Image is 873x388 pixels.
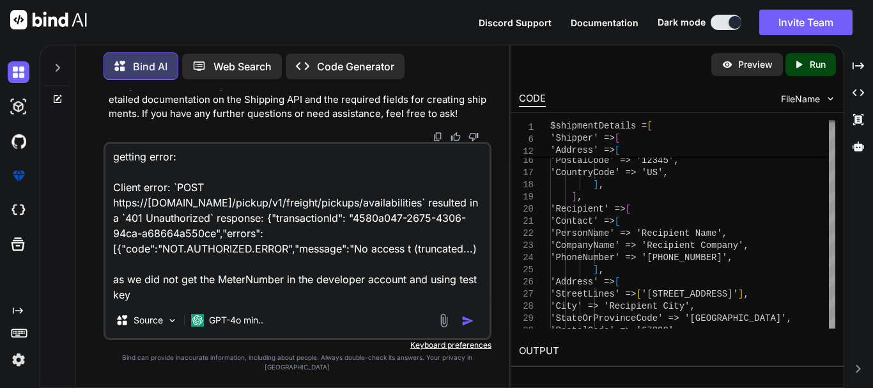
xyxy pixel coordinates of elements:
[593,265,598,275] span: ]
[810,58,826,71] p: Run
[519,215,534,228] div: 21
[104,340,491,350] p: Keyboard preferences
[134,314,163,327] p: Source
[550,240,749,251] span: 'CompanyName' => 'Recipient Company',
[191,314,204,327] img: GPT-4o mini
[626,204,631,214] span: [
[571,17,638,28] span: Documentation
[550,301,695,311] span: 'City' => 'Recipient City',
[599,180,604,190] span: ,
[468,132,479,142] img: dislike
[8,165,29,187] img: premium
[550,121,647,131] span: $shipmentDetails =
[519,155,534,167] div: 16
[8,61,29,83] img: darkChat
[519,313,534,325] div: 29
[519,134,534,146] span: 6
[519,276,534,288] div: 26
[615,277,620,287] span: [
[550,167,668,178] span: 'CountryCode' => 'US',
[550,277,615,287] span: 'Address' =>
[743,289,748,299] span: ,
[451,132,461,142] img: like
[167,315,178,326] img: Pick Models
[519,203,534,215] div: 20
[433,132,443,142] img: copy
[599,265,604,275] span: ,
[642,289,738,299] span: '[STREET_ADDRESS]'
[519,179,534,191] div: 18
[8,199,29,221] img: cloudideIcon
[479,17,552,28] span: Discord Support
[593,180,598,190] span: ]
[550,145,615,155] span: 'Address' =>
[550,155,679,166] span: 'PostalCode' => '12345',
[479,16,552,29] button: Discord Support
[636,289,641,299] span: [
[738,289,743,299] span: ]
[519,264,534,276] div: 25
[519,288,534,300] div: 27
[550,228,727,238] span: 'PersonName' => 'Recipient Name',
[8,130,29,152] img: githubDark
[519,167,534,179] div: 17
[738,58,773,71] p: Preview
[519,191,534,203] div: 19
[577,192,582,202] span: ,
[209,314,263,327] p: GPT-4o min..
[550,325,679,336] span: 'PostalCode' => '67890',
[133,59,167,74] p: Bind AI
[105,144,490,302] textarea: getting error: Client error: `POST https://[DOMAIN_NAME]/pickup/v1/freight/pickups/availabilities...
[519,146,534,158] span: 12
[572,192,577,202] span: ]
[8,349,29,371] img: settings
[550,216,615,226] span: 'Contact' =>
[722,59,733,70] img: preview
[550,133,615,143] span: 'Shipper' =>
[647,121,652,131] span: [
[519,252,534,264] div: 24
[615,145,620,155] span: [
[461,314,474,327] img: icon
[104,353,491,372] p: Bind can provide inaccurate information, including about people. Always double-check its answers....
[825,93,836,104] img: chevron down
[511,336,844,366] h2: OUTPUT
[550,252,733,263] span: 'PhoneNumber' => '[PHONE_NUMBER]',
[571,16,638,29] button: Documentation
[759,10,853,35] button: Invite Team
[550,289,636,299] span: 'StreetLines' =>
[519,91,546,107] div: CODE
[436,313,451,328] img: attachment
[519,121,534,134] span: 1
[317,59,394,74] p: Code Generator
[519,228,534,240] div: 22
[213,59,272,74] p: Web Search
[519,300,534,313] div: 28
[519,325,534,337] div: 30
[8,96,29,118] img: darkAi-studio
[10,10,87,29] img: Bind AI
[109,64,489,121] p: This implementation allows you to create a shipment and obtain a tracking number using the FedEx ...
[519,240,534,252] div: 23
[550,204,626,214] span: 'Recipient' =>
[781,93,820,105] span: FileName
[615,133,620,143] span: [
[615,216,620,226] span: [
[550,313,792,323] span: 'StateOrProvinceCode' => '[GEOGRAPHIC_DATA]',
[658,16,706,29] span: Dark mode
